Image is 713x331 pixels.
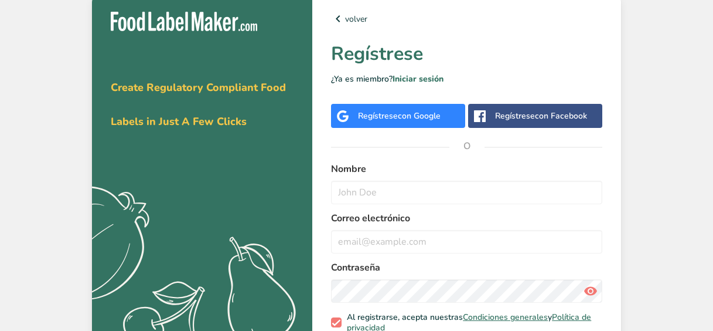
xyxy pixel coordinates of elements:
[111,12,257,31] img: Food Label Maker
[331,230,602,254] input: email@example.com
[331,73,602,85] p: ¿Ya es miembro?
[398,110,441,121] span: con Google
[331,162,602,176] label: Nombre
[331,261,602,275] label: Contraseña
[495,110,587,122] div: Regístrese
[331,40,602,68] h1: Regístrese
[331,12,602,26] a: volver
[463,312,548,323] a: Condiciones generales
[393,73,444,85] a: Iniciar sesión
[111,80,286,129] span: Create Regulatory Compliant Food Labels in Just A Few Clicks
[358,110,441,122] div: Regístrese
[535,110,587,121] span: con Facebook
[331,211,602,225] label: Correo electrónico
[449,129,485,164] span: O
[331,181,602,204] input: John Doe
